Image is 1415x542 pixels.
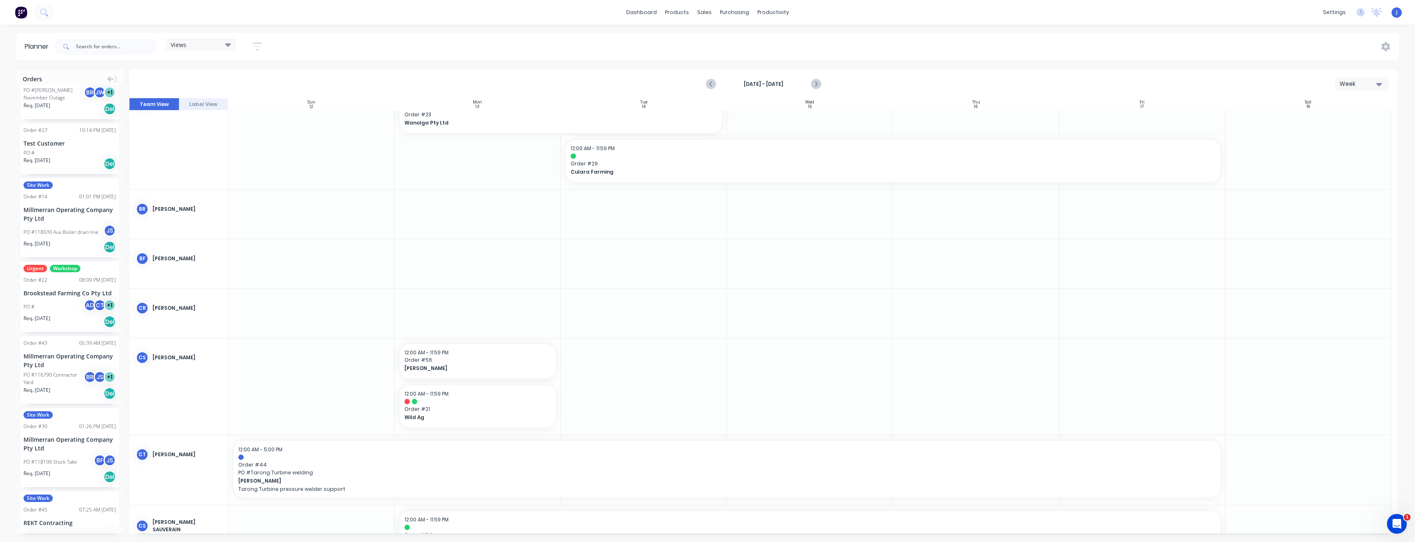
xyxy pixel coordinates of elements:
div: BR [84,86,96,99]
div: 12 [310,105,313,109]
span: Req. [DATE] [24,102,50,109]
div: purchasing [716,6,753,19]
div: Mon [473,100,482,105]
div: products [661,6,693,19]
div: Wed [805,100,814,105]
div: Del [103,471,116,483]
div: PO #118100 Stock Take [24,458,77,466]
div: Order # 22 [24,276,47,284]
span: Order # 21 [404,405,551,413]
div: BR [84,371,96,383]
div: CS [136,520,148,532]
div: Planner [25,42,53,52]
div: Order # 45 [24,506,47,514]
span: [PERSON_NAME] [238,477,1118,485]
div: CT [136,448,148,461]
div: PO #[PERSON_NAME] November Outage [24,87,86,101]
span: [PERSON_NAME] [404,365,536,372]
div: 18 [1307,105,1310,109]
span: Req. [DATE] [24,157,50,164]
span: Wild Ag [404,414,536,421]
span: Site Work [24,495,53,502]
div: 16 [974,105,978,109]
div: Order # 43 [24,339,47,347]
div: 08:09 PM [DATE] [79,276,116,284]
span: Urgent [24,265,47,272]
div: CR [136,302,148,314]
span: Site Work [24,181,53,189]
div: REKT Contracting [24,518,116,527]
div: settings [1319,6,1350,19]
div: 01:26 PM [DATE] [79,423,116,430]
div: Order # 30 [24,423,47,430]
span: Views [171,40,186,49]
div: [PERSON_NAME] [153,205,221,213]
div: [PERSON_NAME] [153,255,221,262]
span: Order # 34 [404,531,1215,539]
div: 05:39 AM [DATE] [79,339,116,347]
span: Req. [DATE] [24,315,50,322]
div: Order # 27 [24,127,47,134]
div: BF [94,454,106,467]
div: Week [1340,80,1377,88]
div: BR [136,203,148,215]
div: + 1 [103,371,116,383]
div: Tue [640,100,647,105]
p: Tarong Turbine pressure welder support [238,486,1215,492]
span: Orders [23,75,42,83]
span: 12:00 AM - 11:59 PM [404,349,449,356]
div: sales [693,6,716,19]
div: [PERSON_NAME] [153,354,221,361]
span: Site Work [24,411,53,419]
div: AD [84,299,96,311]
img: Factory [15,6,27,19]
span: Req. [DATE] [24,240,50,247]
div: PO #116790 Contractor Yard [24,371,86,386]
iframe: Intercom live chat [1387,514,1407,534]
div: CS [136,351,148,364]
input: Search for orders... [76,38,157,55]
button: Week [1335,77,1389,91]
span: Order # 29 [571,160,1215,167]
button: Label View [179,98,228,111]
div: Brookstead Farming Co Pty Ltd [24,289,116,297]
span: 12:00 AM - 11:59 PM [571,145,615,152]
div: JS [103,454,116,467]
div: Del [103,241,116,253]
div: Test Customer [24,139,116,148]
a: dashboard [622,6,661,19]
div: Sat [1305,100,1312,105]
div: Del [103,158,116,170]
div: 14 [642,105,646,109]
div: 15 [808,105,812,109]
span: Req. [DATE] [24,470,50,477]
div: Fri [1140,100,1145,105]
div: 01:01 PM [DATE] [79,193,116,200]
span: 12:00 AM - 5:00 PM [238,446,282,453]
span: 1 [1404,514,1410,521]
div: Millmerran Operating Company Pty Ltd [24,352,116,369]
span: Order # 56 [404,356,551,364]
div: BF [136,252,148,265]
div: CT [94,299,106,311]
div: [PERSON_NAME] Sauverain [153,518,221,533]
div: PO # [24,303,35,311]
div: [PERSON_NAME] [153,304,221,312]
div: 10:14 PM [DATE] [79,127,116,134]
span: Req. [DATE] [24,386,50,394]
div: Order # 14 [24,193,47,200]
span: Culara Farming [571,168,1151,176]
div: Millmerran Operating Company Pty Ltd [24,205,116,223]
div: Millmerran Operating Company Pty Ltd [24,435,116,452]
div: PO # [24,149,35,157]
span: J [1396,9,1398,16]
div: PO #118030 Aux Boiler drain line [24,229,99,236]
div: Sun [308,100,315,105]
span: Order # 44 [238,461,1215,469]
span: Workshop [50,265,80,272]
div: Del [103,316,116,328]
div: 13 [475,105,480,109]
strong: [DATE] - [DATE] [722,80,805,88]
span: 12:00 AM - 11:59 PM [404,390,449,397]
div: JS [94,371,106,383]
